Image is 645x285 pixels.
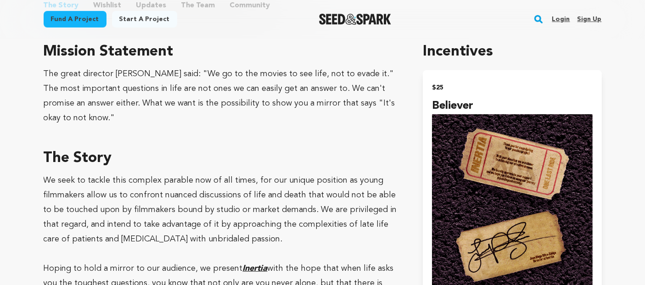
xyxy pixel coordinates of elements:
[243,264,268,273] u: Inertia
[44,176,397,243] span: We seek to tackle this complex parable now of all times, for our unique position as young filmmak...
[112,11,177,28] a: Start a project
[44,11,107,28] a: Fund a project
[432,98,592,114] h4: Believer
[44,147,401,169] h3: The Story
[319,14,391,25] a: Seed&Spark Homepage
[44,41,401,63] h3: Mission Statement
[319,14,391,25] img: Seed&Spark Logo Dark Mode
[577,12,601,27] a: Sign up
[432,81,592,94] h2: $25
[552,12,570,27] a: Login
[423,41,601,63] h1: Incentives
[44,67,401,125] div: The great director [PERSON_NAME] said: "We go to the movies to see life, not to evade it." The mo...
